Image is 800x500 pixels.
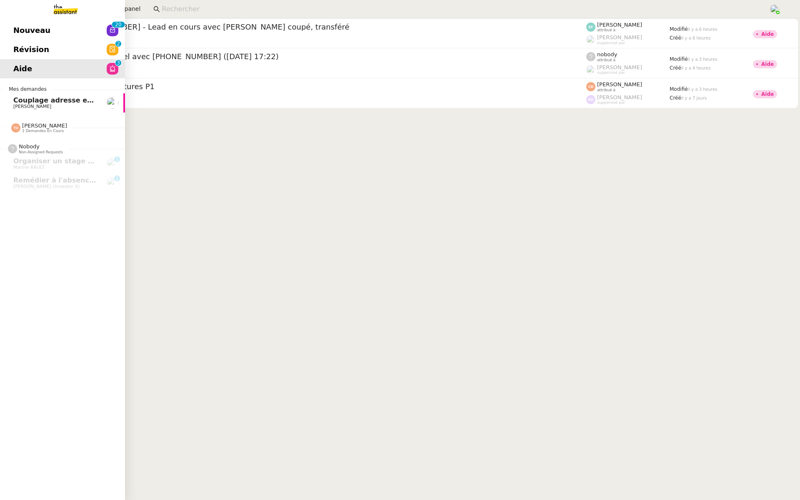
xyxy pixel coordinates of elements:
[597,22,642,28] span: [PERSON_NAME]
[107,158,118,170] img: users%2Fo4K84Ijfr6OOM0fa5Hz4riIOf4g2%2Favatar%2FChatGPT%20Image%201%20aou%CC%82t%202025%2C%2010_2...
[13,157,170,165] span: Organiser un stage pour [PERSON_NAME]
[43,23,586,31] span: Appel - [PHONE_NUMBER] - Lead en cours avec [PERSON_NAME] coupé, transféré
[688,87,717,92] span: il y a 3 heures
[13,43,49,56] span: Révision
[761,92,774,97] div: Aide
[681,36,711,40] span: il y a 6 heures
[117,60,120,67] p: 3
[586,65,595,74] img: users%2FyQfMwtYgTqhRP2YHWHmG2s2LYaD3%2Favatar%2Fprofile-pic.png
[586,34,670,45] app-user-label: suppervisé par
[670,86,688,92] span: Modifié
[114,156,120,162] nz-badge-sup: 1
[586,64,670,75] app-user-label: suppervisé par
[115,175,119,183] p: 1
[112,22,125,27] nz-badge-sup: 20
[681,66,711,70] span: il y a 4 heures
[19,143,40,150] span: nobody
[597,81,642,87] span: [PERSON_NAME]
[43,94,586,105] app-user-detailed-label: client
[117,41,120,48] p: 2
[13,165,45,170] span: Marine RAULT
[597,28,615,32] span: attribué à
[8,143,63,154] app-user-label: Non-assigned requests
[586,22,670,32] app-user-label: attribué à
[162,4,760,15] input: Rechercher
[115,156,119,164] p: 1
[761,62,774,67] div: Aide
[670,65,681,71] span: Créé
[681,96,707,100] span: il y a 7 jours
[13,184,80,189] span: [PERSON_NAME] (Investor X)
[761,32,774,37] div: Aide
[115,22,118,29] p: 2
[4,85,52,93] span: Mes demandes
[586,51,670,62] app-user-label: attribué à
[107,177,118,189] img: users%2FUWPTPKITw0gpiMilXqRXG5g9gXH3%2Favatar%2F405ab820-17f5-49fd-8f81-080694535f4d
[22,122,67,129] span: [PERSON_NAME]
[107,97,118,109] img: users%2FpftfpH3HWzRMeZpe6E7kXDgO5SJ3%2Favatar%2Fa3cc7090-f8ed-4df9-82e0-3c63ac65f9dd
[43,53,586,60] span: Résumé de votre appel avec [PHONE_NUMBER] ([DATE] 17:22)
[688,57,717,62] span: il y a 3 heures
[597,58,615,62] span: attribué à
[114,175,120,181] nz-badge-sup: 1
[115,60,121,66] nz-badge-sup: 3
[115,41,121,47] nz-badge-sup: 2
[13,62,32,75] span: Aide
[597,41,625,45] span: suppervisé par
[597,88,615,92] span: attribué à
[597,100,625,105] span: suppervisé par
[43,83,586,90] span: Retransmettre les factures P1
[586,81,670,92] app-user-label: attribué à
[670,35,681,41] span: Créé
[688,27,717,32] span: il y a 6 heures
[770,5,779,14] img: users%2FaellJyylmXSg4jqeVbanehhyYJm1%2Favatar%2Fprofile-pic%20(4).png
[597,34,642,40] span: [PERSON_NAME]
[597,51,617,57] span: nobody
[13,96,155,104] span: Couplage adresse en marque blanche
[118,22,122,29] p: 0
[11,123,20,132] img: svg
[670,56,688,62] span: Modifié
[586,95,595,104] img: svg
[597,64,642,70] span: [PERSON_NAME]
[586,35,595,44] img: users%2FyQfMwtYgTqhRP2YHWHmG2s2LYaD3%2Favatar%2Fprofile-pic.png
[43,34,586,45] app-user-detailed-label: client
[13,176,159,184] span: Remédier à l'absence d'accès Overlord
[597,94,642,100] span: [PERSON_NAME]
[597,70,625,75] span: suppervisé par
[586,22,595,32] img: svg
[670,26,688,32] span: Modifié
[19,150,63,155] span: Non-assigned requests
[13,24,50,37] span: Nouveau
[586,82,595,91] img: svg
[670,95,681,101] span: Créé
[22,129,64,133] span: 1 demandes en cours
[586,94,670,105] app-user-label: suppervisé par
[43,64,586,75] app-user-detailed-label: client
[13,104,51,109] span: [PERSON_NAME]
